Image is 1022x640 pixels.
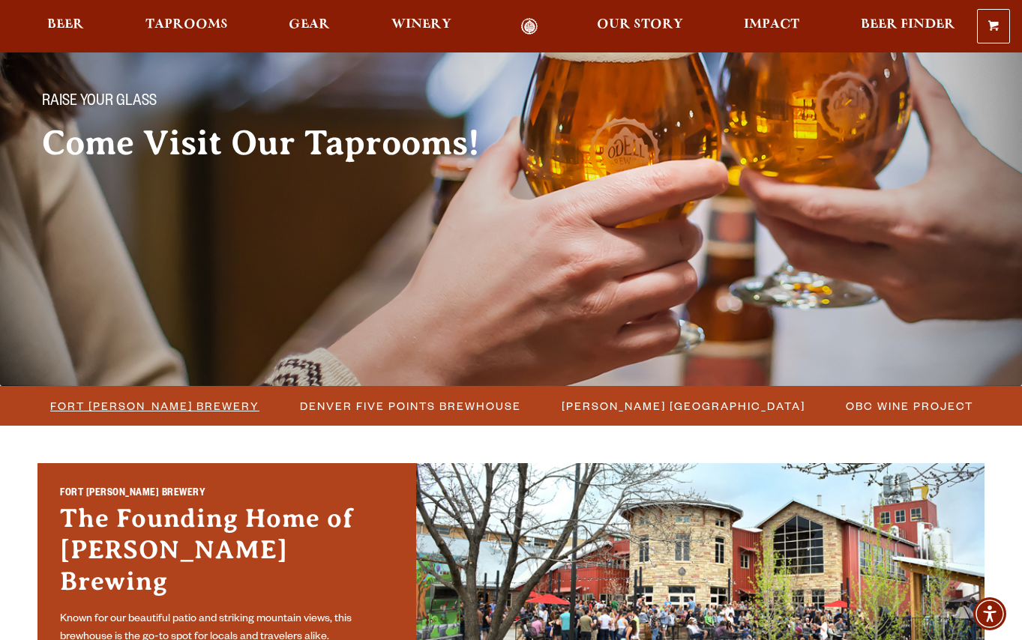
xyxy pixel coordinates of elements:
[41,395,267,417] a: Fort [PERSON_NAME] Brewery
[50,395,259,417] span: Fort [PERSON_NAME] Brewery
[851,18,965,35] a: Beer Finder
[391,19,451,31] span: Winery
[587,18,693,35] a: Our Story
[597,19,683,31] span: Our Story
[42,124,510,162] h2: Come Visit Our Taprooms!
[291,395,529,417] a: Denver Five Points Brewhouse
[973,597,1006,630] div: Accessibility Menu
[744,19,799,31] span: Impact
[734,18,809,35] a: Impact
[136,18,238,35] a: Taprooms
[300,395,521,417] span: Denver Five Points Brewhouse
[60,486,394,504] h2: Fort [PERSON_NAME] Brewery
[861,19,955,31] span: Beer Finder
[502,18,558,35] a: Odell Home
[37,18,94,35] a: Beer
[846,395,973,417] span: OBC Wine Project
[562,395,805,417] span: [PERSON_NAME] [GEOGRAPHIC_DATA]
[145,19,228,31] span: Taprooms
[382,18,461,35] a: Winery
[837,395,981,417] a: OBC Wine Project
[47,19,84,31] span: Beer
[289,19,330,31] span: Gear
[60,503,394,605] h3: The Founding Home of [PERSON_NAME] Brewing
[553,395,813,417] a: [PERSON_NAME] [GEOGRAPHIC_DATA]
[279,18,340,35] a: Gear
[42,93,157,112] span: Raise your glass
